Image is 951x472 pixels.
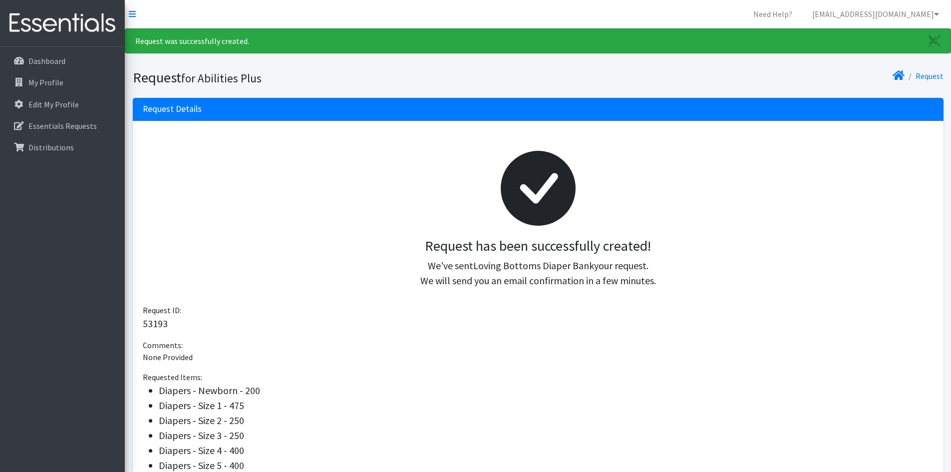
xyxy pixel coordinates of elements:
[28,121,97,131] p: Essentials Requests
[143,305,181,315] span: Request ID:
[133,69,535,86] h1: Request
[159,428,934,443] li: Diapers - Size 3 - 250
[28,77,63,87] p: My Profile
[745,4,800,24] a: Need Help?
[4,94,121,114] a: Edit My Profile
[473,259,594,272] span: Loving Bottoms Diaper Bank
[159,383,934,398] li: Diapers - Newborn - 200
[143,316,934,331] p: 53193
[4,51,121,71] a: Dashboard
[159,443,934,458] li: Diapers - Size 4 - 400
[4,72,121,92] a: My Profile
[143,104,202,114] h3: Request Details
[125,28,951,53] div: Request was successfully created.
[143,352,193,362] span: None Provided
[159,398,934,413] li: Diapers - Size 1 - 475
[4,137,121,157] a: Distributions
[916,71,944,81] a: Request
[4,116,121,136] a: Essentials Requests
[28,56,65,66] p: Dashboard
[28,99,79,109] p: Edit My Profile
[28,142,74,152] p: Distributions
[4,6,121,40] img: HumanEssentials
[159,413,934,428] li: Diapers - Size 2 - 250
[804,4,947,24] a: [EMAIL_ADDRESS][DOMAIN_NAME]
[143,372,202,382] span: Requested Items:
[151,258,926,288] p: We've sent your request. We will send you an email confirmation in a few minutes.
[919,29,951,53] a: Close
[143,340,183,350] span: Comments:
[181,71,262,85] small: for Abilities Plus
[151,238,926,255] h3: Request has been successfully created!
